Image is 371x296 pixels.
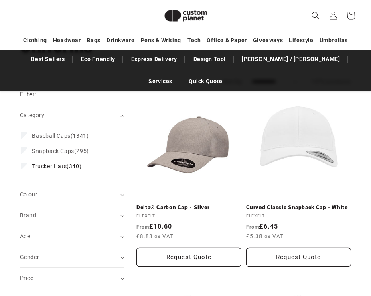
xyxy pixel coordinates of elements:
[207,33,247,47] a: Office & Paper
[136,204,241,211] a: Delta® Carbon Cap - Silver
[20,205,124,226] summary: Brand (0 selected)
[20,90,36,99] h2: Filter:
[32,148,74,154] span: Snapback Caps
[331,257,371,296] iframe: Chat Widget
[53,33,81,47] a: Headwear
[32,147,89,155] span: (295)
[20,105,124,126] summary: Category (0 selected)
[187,33,201,47] a: Tech
[20,233,30,239] span: Age
[184,74,227,88] a: Quick Quote
[23,33,47,47] a: Clothing
[20,184,124,205] summary: Colour (0 selected)
[20,275,33,281] span: Price
[307,7,324,24] summary: Search
[32,133,71,139] span: Baseball Caps
[320,33,348,47] a: Umbrellas
[20,268,124,288] summary: Price
[20,247,124,267] summary: Gender (0 selected)
[77,52,119,66] a: Eco Friendly
[141,33,181,47] a: Pens & Writing
[27,52,69,66] a: Best Sellers
[289,33,313,47] a: Lifestyle
[158,3,214,29] img: Custom Planet
[20,212,36,218] span: Brand
[32,163,81,170] span: (340)
[20,226,124,247] summary: Age (0 selected)
[32,132,89,139] span: (1341)
[127,52,181,66] a: Express Delivery
[20,254,39,260] span: Gender
[32,163,67,169] span: Trucker Hats
[253,33,283,47] a: Giveaways
[20,191,37,198] span: Colour
[246,248,351,267] button: Request Quote
[144,74,176,88] a: Services
[189,52,230,66] a: Design Tool
[136,248,241,267] button: Request Quote
[87,33,101,47] a: Bags
[107,33,134,47] a: Drinkware
[246,204,351,211] a: Curved Classic Snapback Cap - White
[238,52,344,66] a: [PERSON_NAME] / [PERSON_NAME]
[20,112,44,118] span: Category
